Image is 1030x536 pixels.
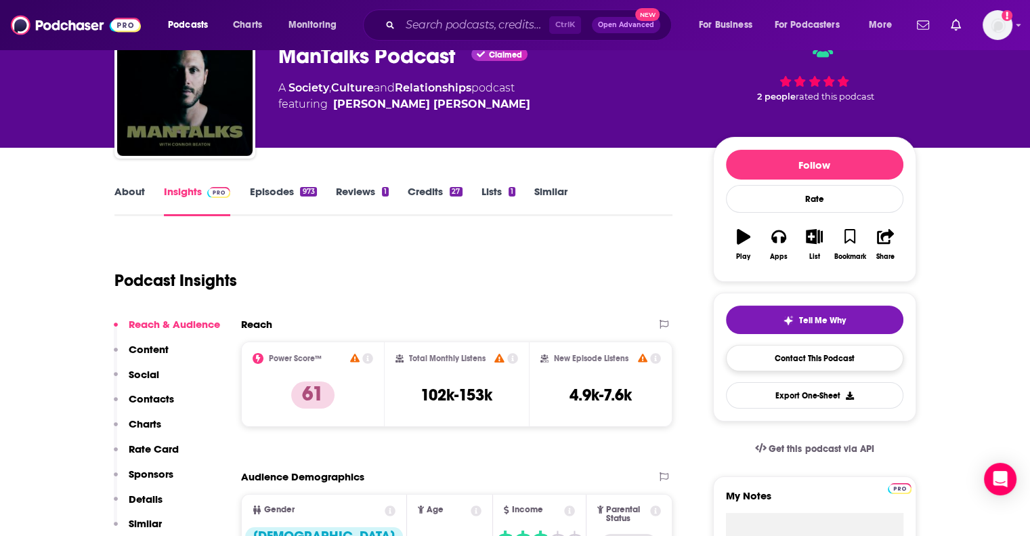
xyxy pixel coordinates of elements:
span: Gender [264,506,295,514]
h2: Power Score™ [269,354,322,363]
a: Contact This Podcast [726,345,903,371]
button: Details [114,493,163,518]
span: Tell Me Why [799,315,846,326]
button: open menu [689,14,769,36]
div: Search podcasts, credits, & more... [376,9,685,41]
label: My Notes [726,489,903,513]
span: Monitoring [288,16,337,35]
button: Charts [114,417,161,442]
a: Reviews1 [336,185,389,216]
a: Show notifications dropdown [911,14,935,37]
svg: Add a profile image [1002,10,1012,21]
p: Similar [129,517,162,530]
button: Apps [761,220,796,269]
a: Episodes973 [249,185,316,216]
span: Age [427,506,444,514]
span: Parental Status [606,506,648,523]
p: 61 [291,382,335,409]
span: New [635,8,660,21]
span: rated this podcast [796,91,874,102]
div: 27 [450,187,462,197]
h1: Podcast Insights [114,270,237,291]
button: open menu [279,14,354,36]
p: Details [129,493,163,506]
a: Show notifications dropdown [945,14,966,37]
span: More [869,16,892,35]
button: Show profile menu [983,10,1012,40]
button: Bookmark [832,220,867,269]
p: Contacts [129,392,174,405]
span: , [329,81,331,94]
div: Apps [770,253,788,261]
button: Share [867,220,903,269]
input: Search podcasts, credits, & more... [400,14,549,36]
span: Podcasts [168,16,208,35]
a: About [114,185,145,216]
p: Rate Card [129,442,179,455]
img: ManTalks Podcast [117,20,253,156]
button: Export One-Sheet [726,382,903,409]
button: open menu [766,14,859,36]
h2: Audience Demographics [241,470,364,483]
p: Content [129,343,169,356]
a: Pro website [888,481,911,494]
p: Reach & Audience [129,318,220,331]
div: 973 [300,187,316,197]
button: open menu [158,14,226,36]
a: Similar [534,185,567,216]
p: Charts [129,417,161,430]
button: Rate Card [114,442,179,468]
span: Ctrl K [549,16,581,34]
p: Sponsors [129,468,173,480]
p: Social [129,368,159,381]
img: User Profile [983,10,1012,40]
div: 1 [382,187,389,197]
h3: 102k-153k [421,385,492,405]
button: Open AdvancedNew [592,17,660,33]
div: A podcast [278,80,530,112]
button: Sponsors [114,468,173,493]
a: Lists1 [481,185,515,216]
h3: 4.9k-7.6k [570,385,632,405]
img: Podchaser - Follow, Share and Rate Podcasts [11,12,141,38]
div: 1 [509,187,515,197]
div: List [809,253,820,261]
span: Logged in as dmessina [983,10,1012,40]
a: Credits27 [408,185,462,216]
button: List [796,220,832,269]
h2: Reach [241,318,272,331]
button: open menu [859,14,909,36]
span: For Podcasters [775,16,840,35]
button: Contacts [114,392,174,417]
a: Get this podcast via API [744,432,885,466]
div: Play [736,253,750,261]
div: Bookmark [834,253,865,261]
img: Podchaser Pro [207,187,231,198]
a: Relationships [395,81,471,94]
a: InsightsPodchaser Pro [164,185,231,216]
button: Play [726,220,761,269]
a: Charts [224,14,270,36]
span: Income [512,506,543,514]
button: Content [114,343,169,368]
button: tell me why sparkleTell Me Why [726,306,903,334]
a: Society [288,81,329,94]
img: tell me why sparkle [783,315,794,326]
span: Charts [233,16,262,35]
div: Rate [726,185,903,213]
span: Claimed [489,51,522,58]
span: featuring [278,96,530,112]
h2: New Episode Listens [554,354,628,363]
span: For Business [699,16,752,35]
h2: Total Monthly Listens [409,354,486,363]
a: Culture [331,81,374,94]
img: Podchaser Pro [888,483,911,494]
div: Share [876,253,895,261]
div: 2 peoplerated this podcast [713,30,916,114]
div: Open Intercom Messenger [984,463,1016,495]
button: Social [114,368,159,393]
span: and [374,81,395,94]
button: Reach & Audience [114,318,220,343]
